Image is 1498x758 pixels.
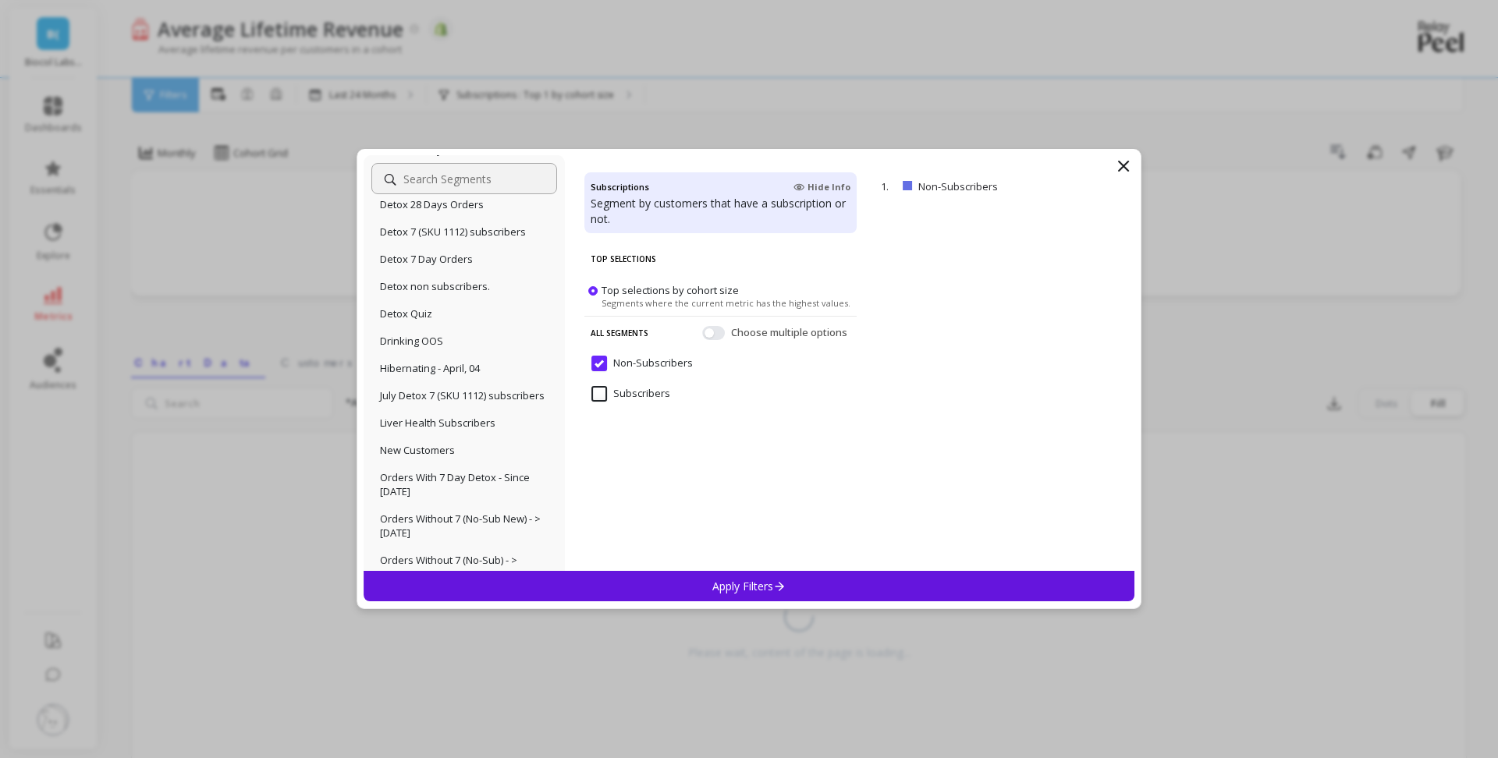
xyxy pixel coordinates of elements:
p: 1. [881,179,896,193]
p: Non-Subscribers [918,179,1061,193]
p: All Segments [591,317,648,349]
p: Orders Without 7 (No-Sub New) - > [DATE] [380,512,548,540]
span: Subscribers [591,386,670,402]
p: Detox 7 (SKU 1112) subscribers [380,225,526,239]
span: Choose multiple options [731,325,850,341]
span: Non-Subscribers [591,356,693,371]
p: Hibernating - April, 04 [380,361,480,375]
p: Segment by customers that have a subscription or not. [591,196,850,227]
span: Segments where the current metric has the highest values. [602,297,850,309]
span: Hide Info [793,181,850,193]
p: Detox Quiz [380,306,432,321]
p: Apply Filters [712,579,786,593]
p: Orders With 7 Day Detox - Since [DATE] [380,470,548,498]
input: Search Segments [371,163,557,194]
p: Liver Health Subscribers [380,416,495,430]
p: Detox non subscribers. [380,279,490,293]
p: Detox 7 Day Orders [380,252,473,266]
p: Drinking OOS [380,334,443,348]
span: Top selections by cohort size [602,283,739,297]
p: Detox 28 Days Orders [380,197,484,211]
p: July Detox 7 (SKU 1112) subscribers [380,388,545,402]
p: Orders Without 7 (No-Sub) - > [DATE] [380,553,548,581]
p: New Customers [380,443,455,457]
h4: Subscriptions [591,179,649,196]
p: Top Selections [591,243,850,275]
